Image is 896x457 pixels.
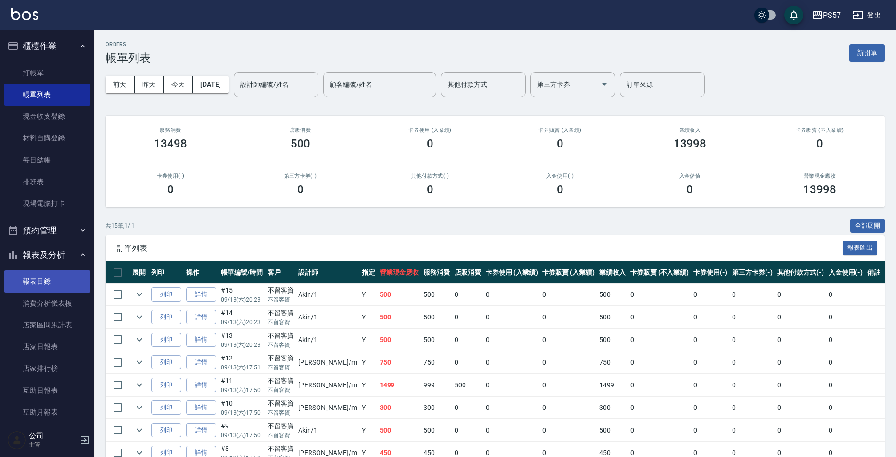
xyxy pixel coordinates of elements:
h2: 營業現金應收 [766,173,873,179]
td: 750 [377,351,422,374]
td: 0 [452,397,483,419]
th: 備註 [865,261,883,284]
button: [DATE] [193,76,228,93]
button: 前天 [106,76,135,93]
td: 0 [730,351,775,374]
td: #15 [219,284,265,306]
h3: 0 [816,137,823,150]
td: 750 [597,351,628,374]
td: Y [359,351,377,374]
td: Akin /1 [296,329,359,351]
td: Akin /1 [296,419,359,441]
h3: 13998 [674,137,707,150]
td: 0 [483,351,540,374]
td: Akin /1 [296,306,359,328]
td: 0 [826,306,865,328]
td: Y [359,397,377,419]
p: 不留客資 [268,341,294,349]
td: 0 [775,351,827,374]
h2: 入金儲值 [636,173,744,179]
h3: 500 [291,137,310,150]
img: Person [8,431,26,449]
td: 0 [628,284,691,306]
td: 0 [691,329,730,351]
a: 消費分析儀表板 [4,293,90,314]
td: 0 [730,397,775,419]
th: 服務消費 [421,261,452,284]
h2: 其他付款方式(-) [376,173,484,179]
h3: 0 [686,183,693,196]
a: 帳單列表 [4,84,90,106]
a: 互助日報表 [4,380,90,401]
button: 列印 [151,310,181,325]
h5: 公司 [29,431,77,441]
div: 不留客資 [268,331,294,341]
h2: 店販消費 [247,127,354,133]
td: 500 [597,329,628,351]
h2: 卡券使用(-) [117,173,224,179]
button: expand row [132,423,147,437]
h2: 卡券販賣 (入業績) [506,127,614,133]
a: 詳情 [186,310,216,325]
td: 0 [691,351,730,374]
td: [PERSON_NAME] /m [296,397,359,419]
td: #11 [219,374,265,396]
h2: 入金使用(-) [506,173,614,179]
td: 0 [826,374,865,396]
div: 不留客資 [268,376,294,386]
button: expand row [132,355,147,369]
th: 其他付款方式(-) [775,261,827,284]
th: 營業現金應收 [377,261,422,284]
a: 詳情 [186,400,216,415]
h2: 業績收入 [636,127,744,133]
p: 共 15 筆, 1 / 1 [106,221,135,230]
td: Akin /1 [296,284,359,306]
td: 0 [452,419,483,441]
h2: ORDERS [106,41,151,48]
h2: 第三方卡券(-) [247,173,354,179]
button: 新開單 [849,44,885,62]
td: 0 [775,306,827,328]
a: 現場電腦打卡 [4,193,90,214]
th: 店販消費 [452,261,483,284]
h3: 0 [297,183,304,196]
td: 0 [628,374,691,396]
th: 指定 [359,261,377,284]
td: 0 [775,397,827,419]
td: 0 [691,419,730,441]
td: 0 [730,329,775,351]
td: 500 [452,374,483,396]
td: 300 [377,397,422,419]
button: Open [597,77,612,92]
td: 0 [826,419,865,441]
td: #13 [219,329,265,351]
img: Logo [11,8,38,20]
p: 主管 [29,441,77,449]
td: 0 [826,397,865,419]
button: 今天 [164,76,193,93]
td: 1499 [597,374,628,396]
td: 300 [421,397,452,419]
a: 詳情 [186,333,216,347]
td: 500 [421,329,452,351]
td: #9 [219,419,265,441]
td: Y [359,329,377,351]
td: 0 [540,351,597,374]
button: 列印 [151,400,181,415]
span: 訂單列表 [117,244,843,253]
td: 999 [421,374,452,396]
td: 500 [597,306,628,328]
td: 0 [826,351,865,374]
div: 不留客資 [268,444,294,454]
th: 入金使用(-) [826,261,865,284]
td: 0 [483,284,540,306]
th: 卡券使用(-) [691,261,730,284]
td: 0 [483,419,540,441]
td: 500 [421,306,452,328]
th: 列印 [149,261,184,284]
button: 報表及分析 [4,243,90,267]
button: 全部展開 [850,219,885,233]
button: expand row [132,287,147,302]
td: Y [359,306,377,328]
td: 0 [452,329,483,351]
